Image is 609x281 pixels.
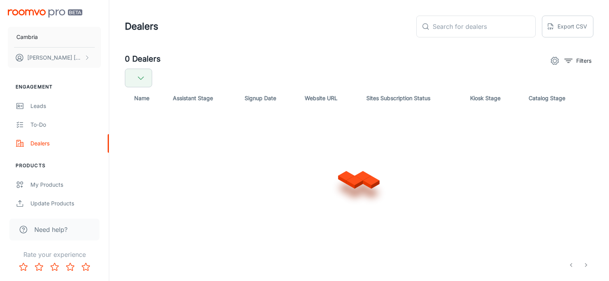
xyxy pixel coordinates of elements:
button: [PERSON_NAME] [PERSON_NAME] [8,48,101,68]
p: Cambria [16,33,38,41]
p: [PERSON_NAME] [PERSON_NAME] [27,53,82,62]
button: filter [563,55,593,67]
button: Rate 1 star [16,259,31,275]
button: Export CSV [542,16,593,37]
div: Update Products [30,199,101,208]
th: Signup Date [238,87,298,109]
p: Filters [576,57,591,65]
h5: 0 Dealers [125,53,161,65]
th: Sites Subscription Status [360,87,464,109]
p: Rate your experience [6,250,103,259]
button: Rate 4 star [62,259,78,275]
button: settings [547,53,563,69]
th: Assistant Stage [167,87,238,109]
button: Rate 5 star [78,259,94,275]
th: Kiosk Stage [464,87,522,109]
span: Need help? [34,225,67,234]
div: Dealers [30,139,101,148]
th: Catalog Stage [522,87,593,109]
input: Search for dealers [433,16,536,37]
div: Leads [30,102,101,110]
div: To-do [30,120,101,129]
div: My Products [30,180,101,189]
th: Website URL [298,87,360,109]
button: Rate 3 star [47,259,62,275]
button: Cambria [8,27,101,47]
th: Name [125,87,167,109]
button: Rate 2 star [31,259,47,275]
img: Roomvo PRO Beta [8,9,82,18]
h1: Dealers [125,19,158,34]
nav: pagination navigation [564,259,593,271]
